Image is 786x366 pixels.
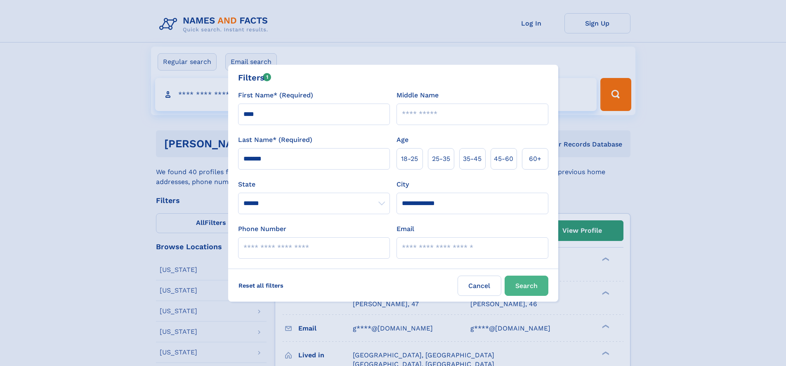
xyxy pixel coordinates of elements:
[401,154,418,164] span: 18‑25
[397,90,439,100] label: Middle Name
[233,276,289,295] label: Reset all filters
[505,276,548,296] button: Search
[397,135,408,145] label: Age
[432,154,450,164] span: 25‑35
[238,71,271,84] div: Filters
[397,224,414,234] label: Email
[397,179,409,189] label: City
[463,154,482,164] span: 35‑45
[238,90,313,100] label: First Name* (Required)
[238,135,312,145] label: Last Name* (Required)
[238,224,286,234] label: Phone Number
[494,154,513,164] span: 45‑60
[458,276,501,296] label: Cancel
[238,179,390,189] label: State
[529,154,541,164] span: 60+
